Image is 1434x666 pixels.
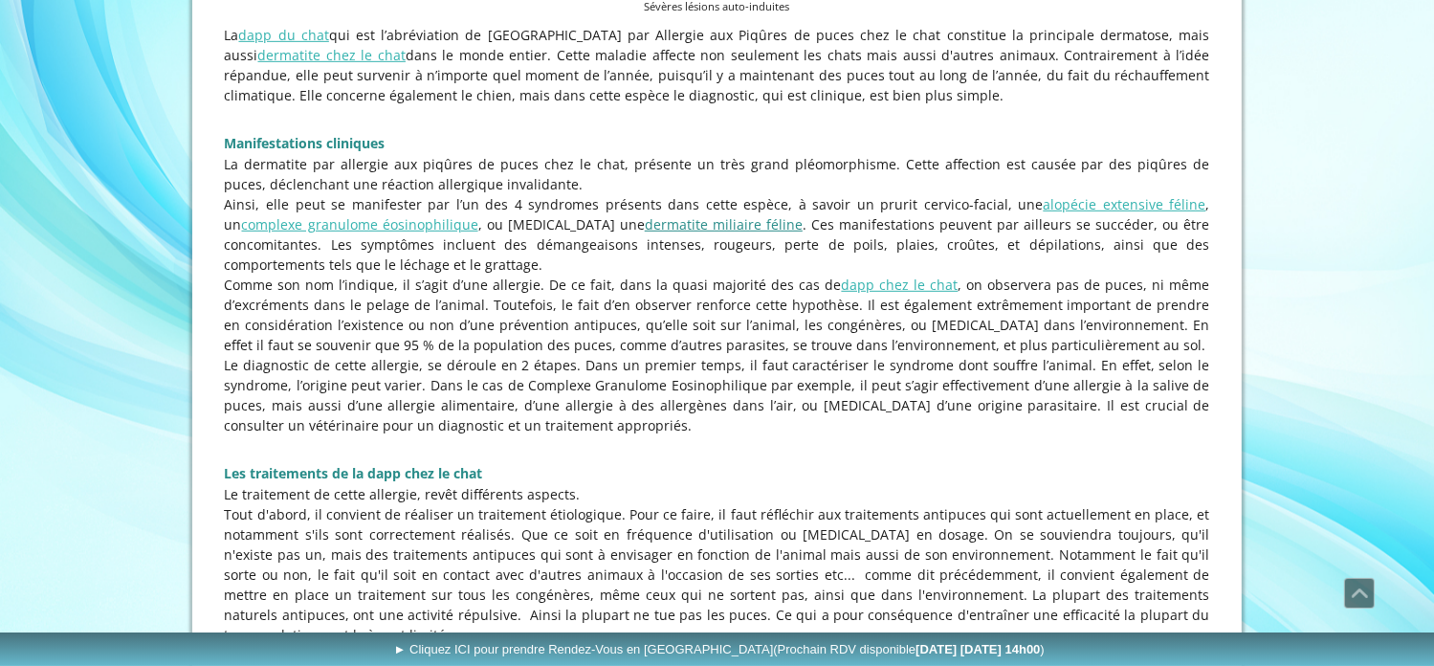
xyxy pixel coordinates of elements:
span: Manifestations cliniques [225,134,386,152]
p: La dermatite par allergie aux piqûres de puces chez le chat, présente un très grand pléomorphisme... [225,154,1210,194]
a: Défiler vers le haut [1344,578,1375,609]
p: Comme son nom l’indique, il s’agit d’une allergie. De ce fait, dans la quasi majorité des cas de ... [225,275,1210,355]
p: Le diagnostic de cette allergie, se déroule en 2 étapes. Dans un premier temps, il faut caractéri... [225,355,1210,435]
span: Défiler vers le haut [1345,579,1374,608]
a: alopécie extensive féline [1043,195,1205,213]
a: dermatite chez le chat [258,46,407,64]
p: Ainsi, elle peut se manifester par l’un des 4 syndromes présents dans cette espèce, à savoir un p... [225,194,1210,275]
span: ► Cliquez ICI pour prendre Rendez-Vous en [GEOGRAPHIC_DATA] [394,642,1045,656]
a: dermatite miliaire féline [645,215,803,233]
a: dapp chez le chat [842,276,959,294]
b: [DATE] [DATE] 14h00 [916,642,1040,656]
span: (Prochain RDV disponible ) [773,642,1044,656]
p: La qui est l’abréviation de [GEOGRAPHIC_DATA] par Allergie aux Piqûres de puces chez le chat cons... [225,25,1210,105]
a: complexe granulome éosinophilique [242,215,478,233]
p: Tout d'abord, il convient de réaliser un traitement étiologique. Pour ce faire, il faut réfléchir... [225,504,1210,645]
p: Le traitement de cette allergie, revêt différents aspects. [225,484,1210,504]
a: dapp du chat [239,26,329,44]
span: Les traitements de la dapp chez le chat [225,464,483,482]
